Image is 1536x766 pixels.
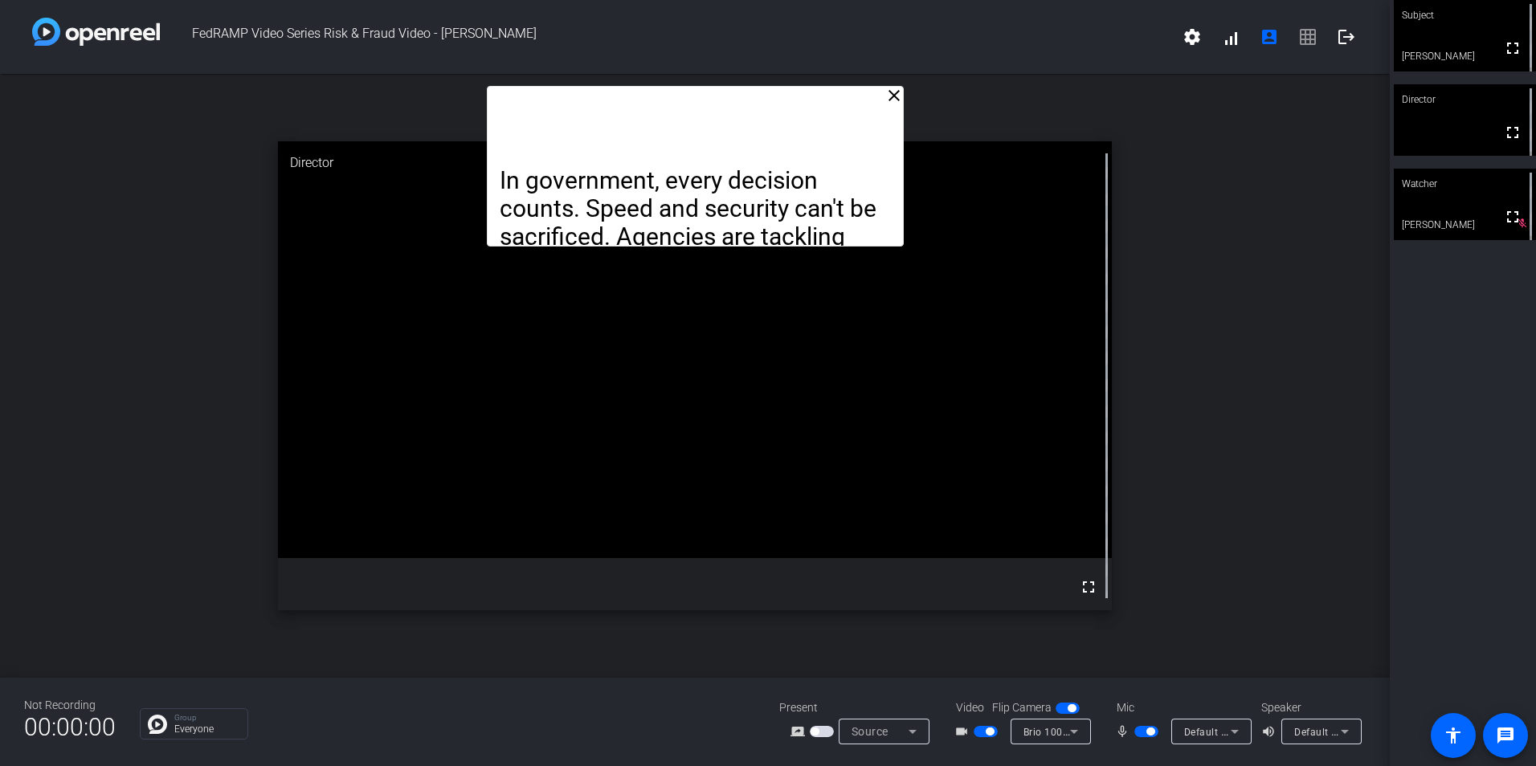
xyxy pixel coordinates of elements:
[790,722,810,741] mat-icon: screen_share_outline
[1394,84,1536,115] div: Director
[779,699,940,716] div: Present
[1211,18,1250,56] button: signal_cellular_alt
[884,86,904,105] mat-icon: close
[1444,726,1463,745] mat-icon: accessibility
[1261,722,1281,741] mat-icon: volume_up
[278,141,1112,185] div: Director
[24,707,116,747] span: 00:00:00
[1503,123,1522,142] mat-icon: fullscreen
[32,18,160,46] img: white-gradient.svg
[1260,27,1279,47] mat-icon: account_box
[500,166,891,392] p: In government, every decision counts. Speed and security can't be sacrificed. Agencies are tackli...
[1496,726,1515,745] mat-icon: message
[992,699,1052,716] span: Flip Camera
[148,715,167,734] img: Chat Icon
[954,722,974,741] mat-icon: videocam_outline
[160,18,1173,56] span: FedRAMP Video Series Risk & Fraud Video - [PERSON_NAME]
[174,724,239,734] p: Everyone
[24,697,116,714] div: Not Recording
[1503,39,1522,58] mat-icon: fullscreen
[174,714,239,722] p: Group
[1503,207,1522,226] mat-icon: fullscreen
[1183,27,1202,47] mat-icon: settings
[1115,722,1134,741] mat-icon: mic_none
[1394,169,1536,199] div: Watcher
[1294,725,1468,738] span: Default - Speakers (Realtek(R) Audio)
[1101,699,1261,716] div: Mic
[1023,725,1123,738] span: Brio 100 (046d:094c)
[852,725,889,738] span: Source
[1184,725,1392,738] span: Default - Microphone (Brio 100) (046d:094c)
[1261,699,1358,716] div: Speaker
[956,699,984,716] span: Video
[1079,577,1098,597] mat-icon: fullscreen
[1337,27,1356,47] mat-icon: logout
